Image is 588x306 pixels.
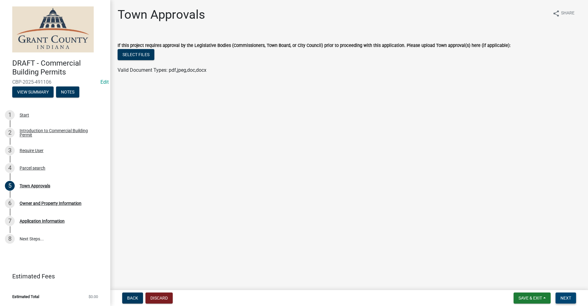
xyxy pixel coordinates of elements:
div: Require User [20,148,43,153]
button: Notes [56,86,79,98]
span: Valid Document Types: pdf,jpeg,doc,docx [118,67,206,73]
div: 3 [5,146,15,155]
div: Parcel search [20,166,45,170]
a: Estimated Fees [5,270,100,282]
button: Back [122,293,143,304]
img: Grant County, Indiana [12,6,94,52]
wm-modal-confirm: Summary [12,90,54,95]
span: Save & Exit [518,296,542,300]
div: 1 [5,110,15,120]
div: Introduction to Commercial Building Permit [20,128,100,137]
button: Save & Exit [514,293,551,304]
div: 5 [5,181,15,191]
div: Start [20,113,29,117]
div: Town Approvals [20,184,50,188]
span: $0.00 [89,295,98,299]
button: Select files [118,49,154,60]
div: 8 [5,234,15,244]
i: share [552,10,560,17]
button: Next [556,293,576,304]
button: Discard [145,293,173,304]
button: View Summary [12,86,54,98]
span: Back [127,296,138,300]
label: If this project requires approval by the Legislative Bodies (Commissioners, Town Board, or City C... [118,44,511,48]
div: 4 [5,163,15,173]
h4: DRAFT - Commercial Building Permits [12,59,105,77]
h1: Town Approvals [118,7,205,22]
div: 6 [5,198,15,208]
div: Owner and Property Information [20,201,81,205]
div: Application Information [20,219,65,223]
span: CBP-2025-491106 [12,79,98,85]
a: Edit [100,79,109,85]
wm-modal-confirm: Notes [56,90,79,95]
span: Estimated Total [12,295,39,299]
div: 7 [5,216,15,226]
wm-modal-confirm: Edit Application Number [100,79,109,85]
button: shareShare [548,7,579,19]
div: 2 [5,128,15,138]
span: Share [561,10,575,17]
span: Next [560,296,571,300]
